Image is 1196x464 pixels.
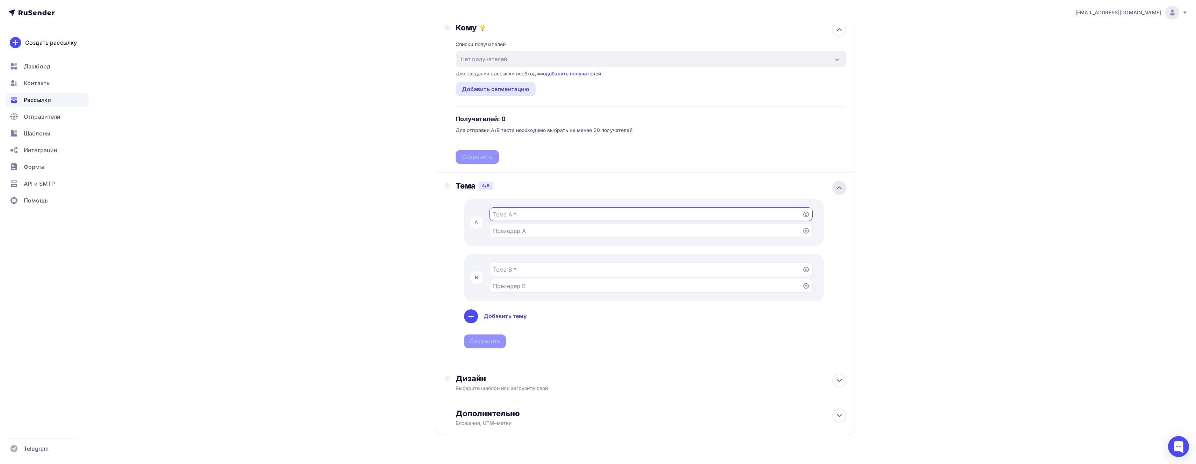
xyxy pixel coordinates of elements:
div: Создать рассылку [25,38,77,47]
a: Шаблоны [6,126,89,140]
span: Отправители [24,112,61,121]
div: Кому [456,23,846,32]
button: Нет получателей [456,51,846,67]
a: Рассылки [6,93,89,107]
h5: Для отправки A/B теста необходимо выбрать не менее 20 получателей [456,126,632,134]
span: Рассылки [24,96,51,104]
input: Прехедер B [493,282,798,290]
a: Отправители [6,110,89,124]
a: Дашборд [6,59,89,73]
div: Добавить тему [484,312,527,320]
div: Тема [456,181,846,191]
div: Выберите шаблон или загрузите свой [456,385,807,392]
div: A [470,215,484,229]
span: [EMAIL_ADDRESS][DOMAIN_NAME] [1075,9,1161,16]
a: добавить получателей [546,71,601,76]
a: Контакты [6,76,89,90]
div: B [470,271,484,285]
div: Списки получателей [456,41,506,48]
span: A/B [478,182,493,190]
div: Дизайн [456,374,846,383]
input: Тема B [493,265,798,274]
span: Шаблоны [24,129,50,138]
span: Telegram [24,444,49,453]
div: Вложения, UTM–метки [456,420,807,427]
span: Контакты [24,79,51,87]
input: Тема A [493,210,798,219]
span: Дашборд [24,62,50,71]
span: Формы [24,163,44,171]
div: Дополнительно [456,408,846,418]
a: [EMAIL_ADDRESS][DOMAIN_NAME] [1075,6,1188,20]
span: Интеграции [24,146,57,154]
input: Прехедер A [493,227,798,235]
span: API и SMTP [24,179,55,188]
h4: Получателей: 0 [456,115,506,123]
div: Добавить сегментацию [462,85,530,93]
div: Для создания рассылки необходимо [456,70,601,77]
span: Помощь [24,196,48,205]
a: Формы [6,160,89,174]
